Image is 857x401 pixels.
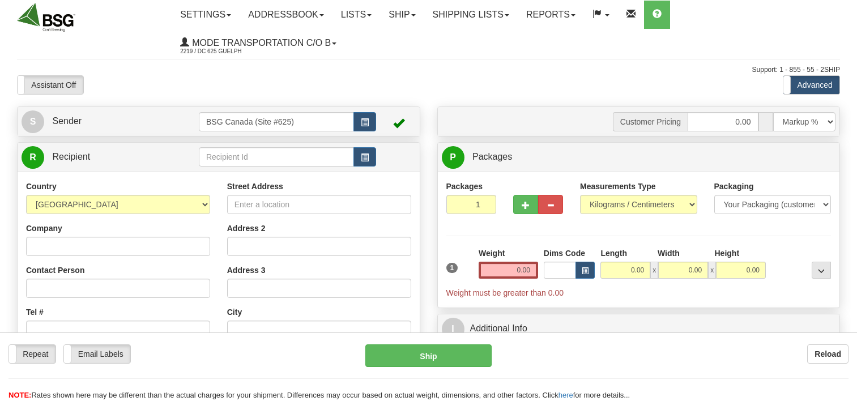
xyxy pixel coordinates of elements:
[26,223,62,234] label: Company
[658,248,680,259] label: Width
[518,1,584,29] a: Reports
[424,1,518,29] a: Shipping lists
[783,76,839,94] label: Advanced
[442,146,464,169] span: P
[227,223,266,234] label: Address 2
[613,112,688,131] span: Customer Pricing
[479,248,505,259] label: Weight
[815,349,841,359] b: Reload
[442,146,836,169] a: P Packages
[580,181,656,192] label: Measurements Type
[22,146,179,169] a: R Recipient
[180,46,265,57] span: 2219 / DC 625 Guelph
[558,391,573,399] a: here
[9,345,56,363] label: Repeat
[544,248,585,259] label: Dims Code
[472,152,512,161] span: Packages
[812,262,831,279] div: ...
[22,110,199,133] a: S Sender
[650,262,658,279] span: x
[715,248,740,259] label: Height
[52,152,90,161] span: Recipient
[172,29,345,57] a: Mode Transportation c/o B 2219 / DC 625 Guelph
[831,143,856,258] iframe: chat widget
[17,3,75,32] img: logo2219.jpg
[714,181,754,192] label: Packaging
[18,76,83,94] label: Assistant Off
[26,265,84,276] label: Contact Person
[26,306,44,318] label: Tel #
[442,318,464,340] span: I
[17,65,840,75] div: Support: 1 - 855 - 55 - 2SHIP
[446,263,458,273] span: 1
[365,344,491,367] button: Ship
[227,195,411,214] input: Enter a location
[8,391,31,399] span: NOTE:
[199,147,354,167] input: Recipient Id
[600,248,627,259] label: Length
[446,181,483,192] label: Packages
[227,265,266,276] label: Address 3
[172,1,240,29] a: Settings
[52,116,82,126] span: Sender
[446,288,564,297] span: Weight must be greater than 0.00
[64,345,130,363] label: Email Labels
[240,1,332,29] a: Addressbook
[227,181,283,192] label: Street Address
[807,344,849,364] button: Reload
[26,181,57,192] label: Country
[332,1,380,29] a: Lists
[22,110,44,133] span: S
[199,112,354,131] input: Sender Id
[227,306,242,318] label: City
[22,146,44,169] span: R
[189,38,331,48] span: Mode Transportation c/o B
[380,1,424,29] a: Ship
[708,262,716,279] span: x
[442,317,836,340] a: IAdditional Info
